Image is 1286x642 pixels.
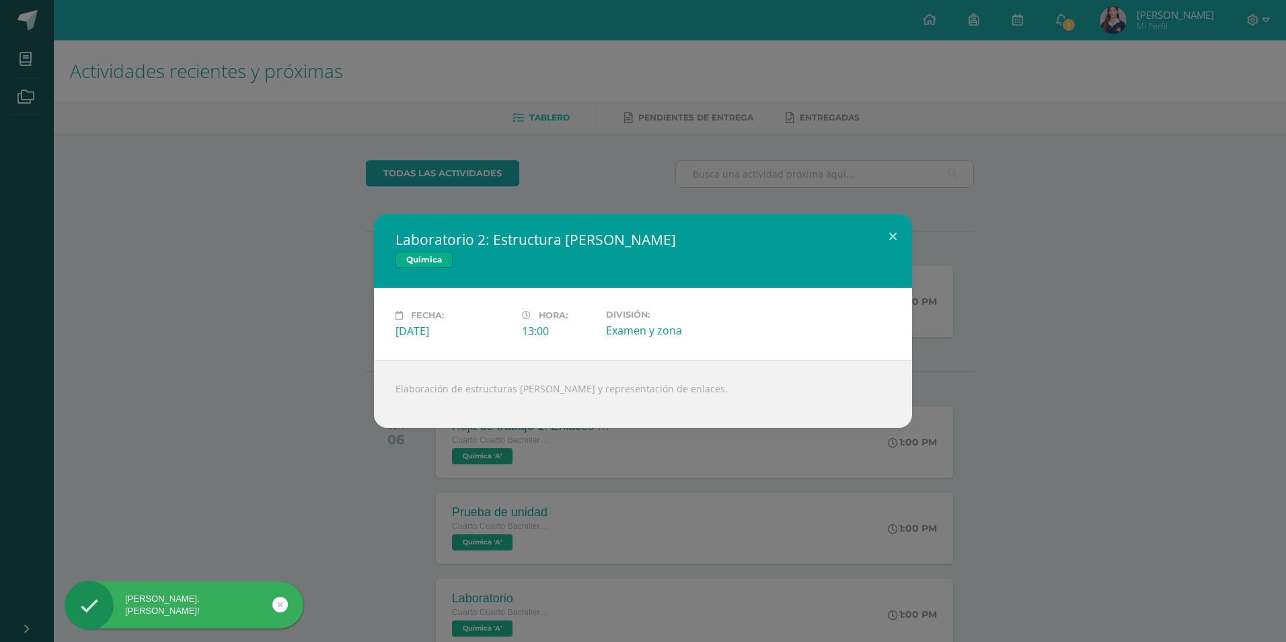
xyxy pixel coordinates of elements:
div: [PERSON_NAME], [PERSON_NAME]! [65,593,303,617]
h2: Laboratorio 2: Estructura [PERSON_NAME] [395,230,891,249]
button: Close (Esc) [874,214,912,260]
div: 13:00 [522,324,595,338]
span: Hora: [539,310,568,320]
div: [DATE] [395,324,511,338]
label: División: [606,310,722,320]
span: Fecha: [411,310,444,320]
div: Elaboración de estructuras [PERSON_NAME] y representación de enlaces. [374,360,912,428]
span: Química [395,252,453,268]
div: Examen y zona [606,323,722,338]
